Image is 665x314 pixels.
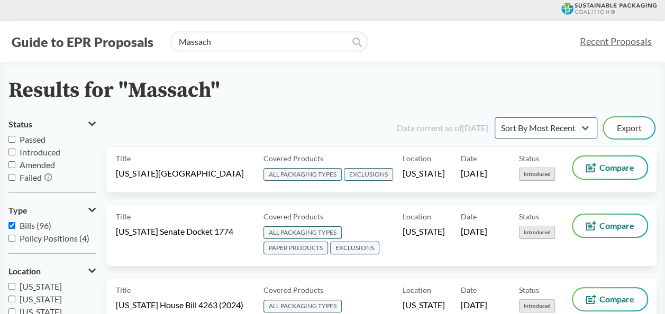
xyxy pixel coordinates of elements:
span: Title [116,284,131,295]
button: Compare [573,288,647,310]
span: Title [116,211,131,222]
span: Introduced [519,226,555,239]
button: Location [8,262,96,280]
span: ALL PACKAGING TYPES [263,226,342,239]
span: Status [519,153,539,164]
span: Covered Products [263,284,323,295]
span: EXCLUSIONS [330,242,379,254]
span: [US_STATE] [403,168,445,179]
span: Location [403,153,431,164]
span: EXCLUSIONS [344,168,393,181]
span: Covered Products [263,211,323,222]
span: Date [461,284,477,295]
span: [US_STATE] [20,281,62,291]
span: Compare [599,295,634,303]
input: Amended [8,161,15,168]
span: Title [116,153,131,164]
span: Date [461,153,477,164]
span: Introduced [519,299,555,312]
span: Location [8,266,41,276]
input: Bills (96) [8,222,15,229]
span: Introduced [519,168,555,181]
span: Policy Positions (4) [20,233,89,243]
span: Covered Products [263,153,323,164]
span: [US_STATE] [20,294,62,304]
button: Status [8,115,96,133]
span: Introduced [20,147,60,157]
span: [US_STATE] House Bill 4263 (2024) [116,299,243,311]
span: Bills (96) [20,220,51,230]
button: Compare [573,215,647,237]
span: Compare [599,221,634,230]
input: Find a proposal [170,31,368,52]
span: [DATE] [461,299,487,311]
span: Location [403,211,431,222]
span: ALL PACKAGING TYPES [263,168,342,181]
span: Date [461,211,477,222]
a: Recent Proposals [575,30,657,53]
h2: Results for "Massach" [8,79,220,103]
span: [DATE] [461,226,487,237]
span: Failed [20,172,42,182]
span: Amended [20,160,55,170]
input: Introduced [8,149,15,155]
span: [US_STATE] [403,299,445,311]
input: Passed [8,136,15,143]
input: [US_STATE] [8,283,15,290]
span: Status [519,284,539,295]
button: Compare [573,156,647,179]
input: [US_STATE] [8,295,15,302]
span: Compare [599,163,634,172]
span: Passed [20,134,45,144]
span: Location [403,284,431,295]
span: [US_STATE][GEOGRAPHIC_DATA] [116,168,244,179]
span: ALL PACKAGING TYPES [263,300,342,312]
span: [US_STATE] Senate Docket 1774 [116,226,233,237]
input: Failed [8,174,15,181]
span: [US_STATE] [403,226,445,237]
span: [DATE] [461,168,487,179]
input: Policy Positions (4) [8,235,15,242]
button: Guide to EPR Proposals [8,33,157,50]
span: Status [519,211,539,222]
span: Status [8,119,32,129]
div: Data current as of [DATE] [397,122,488,134]
span: PAPER PRODUCTS [263,242,328,254]
span: Type [8,206,28,215]
button: Export [604,117,654,138]
button: Type [8,201,96,219]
